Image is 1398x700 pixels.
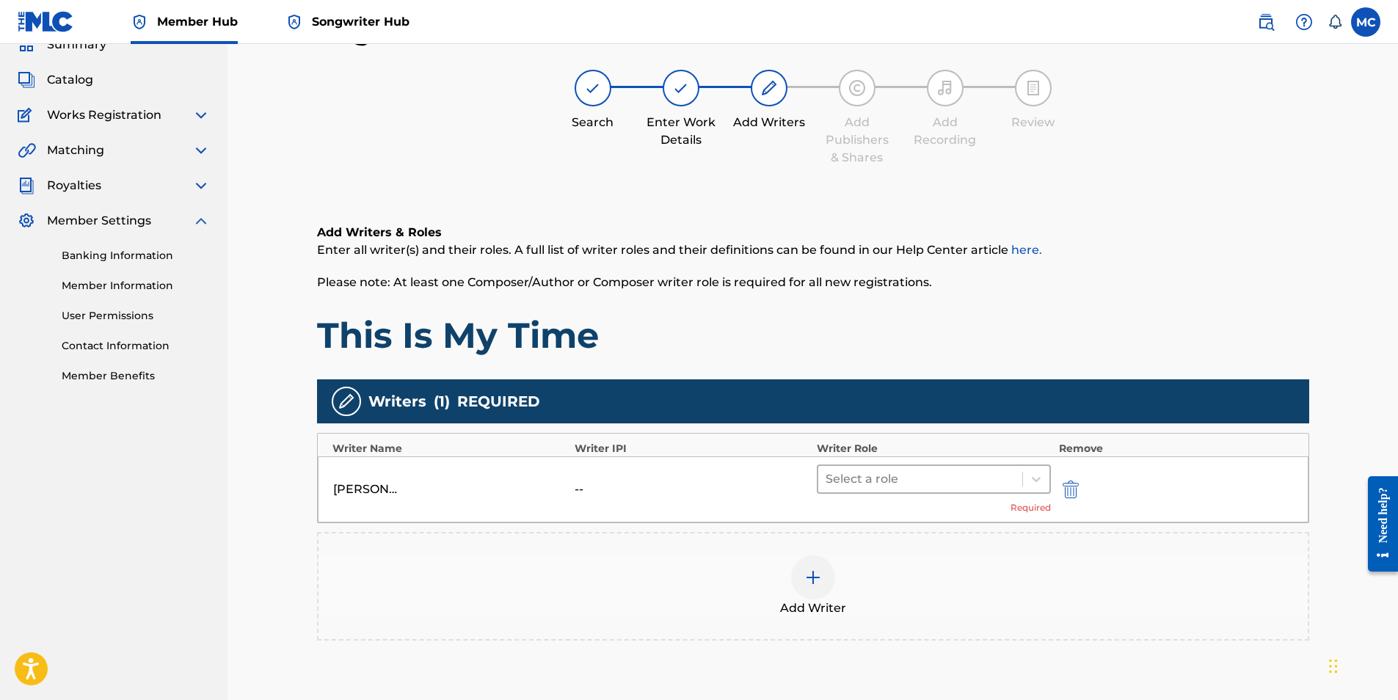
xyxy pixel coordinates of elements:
[62,338,210,354] a: Contact Information
[332,441,567,456] div: Writer Name
[909,114,982,149] div: Add Recording
[936,79,954,97] img: step indicator icon for Add Recording
[18,71,35,89] img: Catalog
[1024,79,1042,97] img: step indicator icon for Review
[18,36,106,54] a: SummarySummary
[62,308,210,324] a: User Permissions
[317,243,1042,257] span: Enter all writer(s) and their roles. A full list of writer roles and their definitions can be fou...
[1251,7,1281,37] a: Public Search
[672,79,690,97] img: step indicator icon for Enter Work Details
[18,36,35,54] img: Summary
[47,106,161,124] span: Works Registration
[1357,465,1398,583] iframe: Resource Center
[312,13,409,30] span: Songwriter Hub
[1325,630,1398,700] iframe: Chat Widget
[1351,7,1380,37] div: User Menu
[62,248,210,263] a: Banking Information
[18,177,35,194] img: Royalties
[192,212,210,230] img: expand
[575,441,809,456] div: Writer IPI
[1329,644,1338,688] div: Drag
[317,313,1309,357] h1: This Is My Time
[997,114,1070,131] div: Review
[1063,481,1079,498] img: 12a2ab48e56ec057fbd8.svg
[804,569,822,586] img: add
[18,142,36,159] img: Matching
[317,224,1309,241] h6: Add Writers & Roles
[62,368,210,384] a: Member Benefits
[47,177,101,194] span: Royalties
[131,13,148,31] img: Top Rightsholder
[47,212,151,230] span: Member Settings
[732,114,806,131] div: Add Writers
[47,71,93,89] span: Catalog
[1011,243,1042,257] a: here.
[584,79,602,97] img: step indicator icon for Search
[18,212,35,230] img: Member Settings
[18,11,74,32] img: MLC Logo
[1257,13,1275,31] img: search
[317,275,932,289] span: Please note: At least one Composer/Author or Composer writer role is required for all new registr...
[1289,7,1319,37] div: Help
[192,177,210,194] img: expand
[1059,441,1294,456] div: Remove
[644,114,718,149] div: Enter Work Details
[820,114,894,167] div: Add Publishers & Shares
[434,390,450,412] span: ( 1 )
[47,36,106,54] span: Summary
[1328,15,1342,29] div: Notifications
[817,441,1052,456] div: Writer Role
[62,278,210,294] a: Member Information
[192,106,210,124] img: expand
[18,106,37,124] img: Works Registration
[192,142,210,159] img: expand
[1295,13,1313,31] img: help
[1011,501,1051,514] span: Required
[368,390,426,412] span: Writers
[760,79,778,97] img: step indicator icon for Add Writers
[457,390,540,412] span: REQUIRED
[18,71,93,89] a: CatalogCatalog
[556,114,630,131] div: Search
[848,79,866,97] img: step indicator icon for Add Publishers & Shares
[338,393,355,410] img: writers
[285,13,303,31] img: Top Rightsholder
[47,142,104,159] span: Matching
[157,13,238,30] span: Member Hub
[780,599,846,617] span: Add Writer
